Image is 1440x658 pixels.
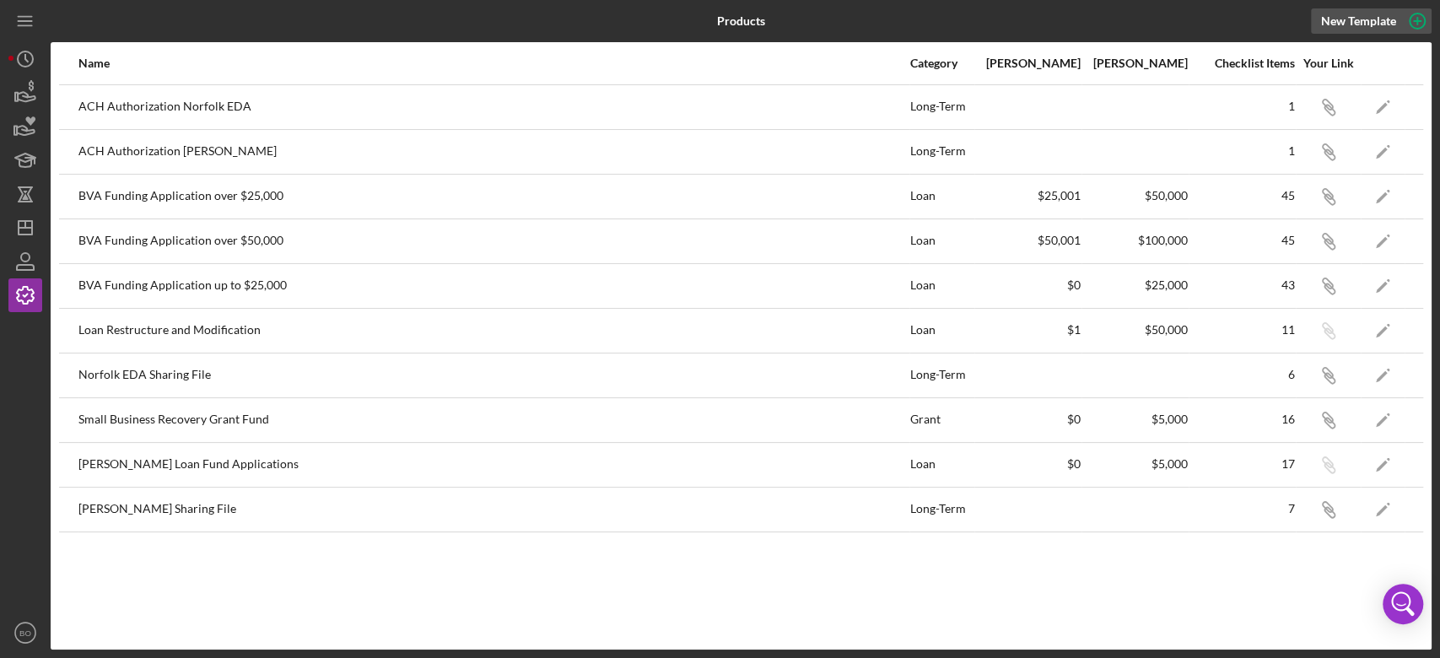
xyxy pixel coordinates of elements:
[8,616,42,650] button: BO
[78,265,909,307] div: BVA Funding Application up to $25,000
[717,14,765,28] b: Products
[78,220,909,262] div: BVA Funding Application over $50,000
[78,86,909,128] div: ACH Authorization Norfolk EDA
[1082,189,1188,202] div: $50,000
[1189,234,1295,247] div: 45
[910,399,973,441] div: Grant
[975,413,1081,426] div: $0
[1189,457,1295,471] div: 17
[1311,8,1432,34] button: New Template
[975,278,1081,292] div: $0
[910,57,973,70] div: Category
[1189,413,1295,426] div: 16
[975,234,1081,247] div: $50,001
[975,189,1081,202] div: $25,001
[1297,57,1360,70] div: Your Link
[1383,584,1423,624] div: Open Intercom Messenger
[910,488,973,531] div: Long-Term
[910,131,973,173] div: Long-Term
[1189,368,1295,381] div: 6
[910,354,973,396] div: Long-Term
[78,175,909,218] div: BVA Funding Application over $25,000
[1189,144,1295,158] div: 1
[1082,323,1188,337] div: $50,000
[1189,323,1295,337] div: 11
[78,310,909,352] div: Loan Restructure and Modification
[1189,100,1295,113] div: 1
[910,265,973,307] div: Loan
[910,310,973,352] div: Loan
[19,628,31,638] text: BO
[1321,8,1396,34] div: New Template
[910,175,973,218] div: Loan
[1082,457,1188,471] div: $5,000
[1082,413,1188,426] div: $5,000
[78,131,909,173] div: ACH Authorization [PERSON_NAME]
[78,57,909,70] div: Name
[78,488,909,531] div: [PERSON_NAME] Sharing File
[1189,278,1295,292] div: 43
[78,399,909,441] div: Small Business Recovery Grant Fund
[78,444,909,486] div: [PERSON_NAME] Loan Fund Applications
[78,354,909,396] div: Norfolk EDA Sharing File
[1082,278,1188,292] div: $25,000
[1082,234,1188,247] div: $100,000
[910,444,973,486] div: Loan
[1189,57,1295,70] div: Checklist Items
[975,457,1081,471] div: $0
[1189,502,1295,515] div: 7
[910,86,973,128] div: Long-Term
[910,220,973,262] div: Loan
[975,323,1081,337] div: $1
[1189,189,1295,202] div: 45
[975,57,1081,70] div: [PERSON_NAME]
[1082,57,1188,70] div: [PERSON_NAME]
